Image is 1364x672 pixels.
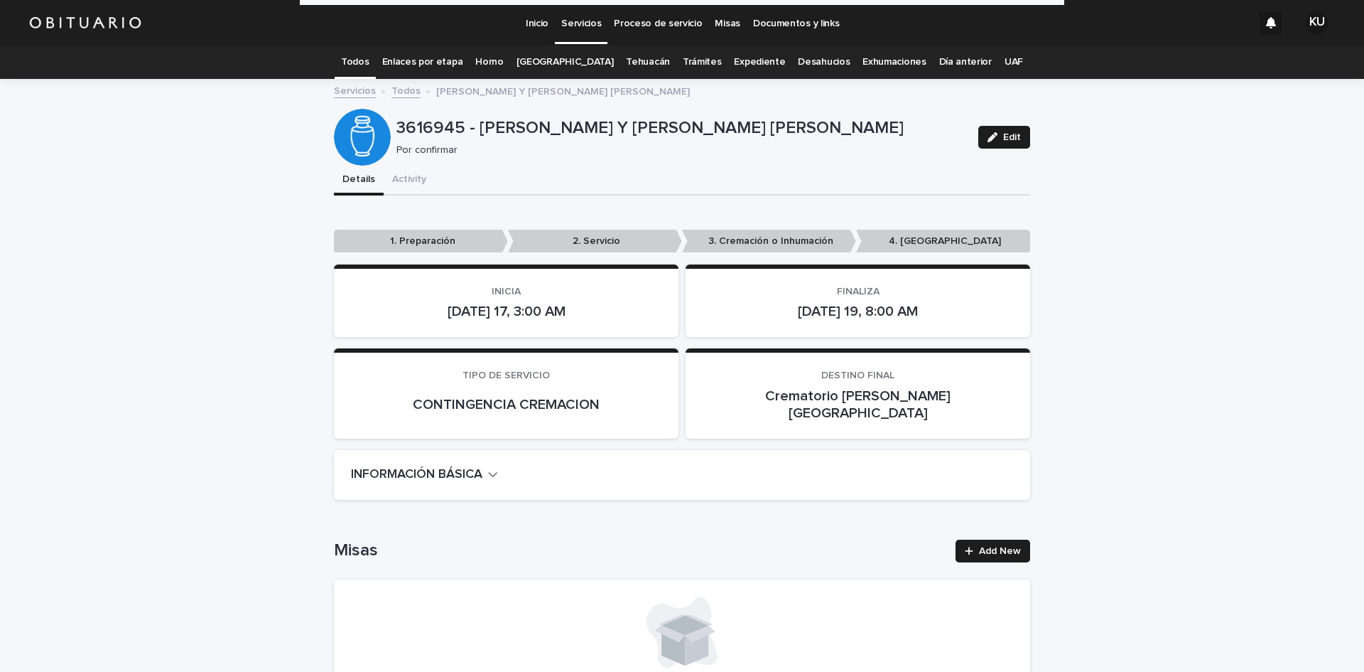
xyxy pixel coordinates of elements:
p: [DATE] 19, 8:00 AM [703,303,1013,320]
a: Día anterior [939,46,992,79]
p: [DATE] 17, 3:00 AM [351,303,661,320]
span: DESTINO FINAL [821,370,894,380]
a: Add New [956,540,1030,562]
a: [GEOGRAPHIC_DATA] [516,46,614,79]
a: Todos [341,46,369,79]
p: 1. Preparación [334,230,508,253]
a: Expediente [734,46,785,79]
p: 4. [GEOGRAPHIC_DATA] [856,230,1030,253]
a: UAF [1005,46,1023,79]
p: Por confirmar [396,144,961,156]
button: Activity [384,166,435,196]
p: 3616945 - [PERSON_NAME] Y [PERSON_NAME] [PERSON_NAME] [396,118,967,139]
span: INICIA [492,287,521,297]
div: KU [1306,11,1328,34]
a: Servicios [334,82,376,98]
a: Horno [475,46,503,79]
a: Todos [391,82,421,98]
button: Details [334,166,384,196]
button: Edit [978,126,1030,149]
span: TIPO DE SERVICIO [462,370,550,380]
p: CONTINGENCIA CREMACION [351,396,661,413]
a: Desahucios [798,46,850,79]
a: Tehuacán [626,46,670,79]
h1: Misas [334,540,947,561]
p: Crematorio [PERSON_NAME][GEOGRAPHIC_DATA] [703,388,1013,422]
p: [PERSON_NAME] Y [PERSON_NAME] [PERSON_NAME] [436,82,690,98]
a: Trámites [683,46,722,79]
button: INFORMACIÓN BÁSICA [351,467,498,483]
a: Enlaces por etapa [382,46,463,79]
p: 3. Cremación o Inhumación [682,230,856,253]
span: FINALIZA [837,287,879,297]
span: Edit [1003,132,1021,142]
p: 2. Servicio [508,230,682,253]
img: HUM7g2VNRLqGMmR9WVqf [28,9,142,37]
h2: INFORMACIÓN BÁSICA [351,467,482,483]
a: Exhumaciones [862,46,926,79]
span: Add New [979,546,1021,556]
